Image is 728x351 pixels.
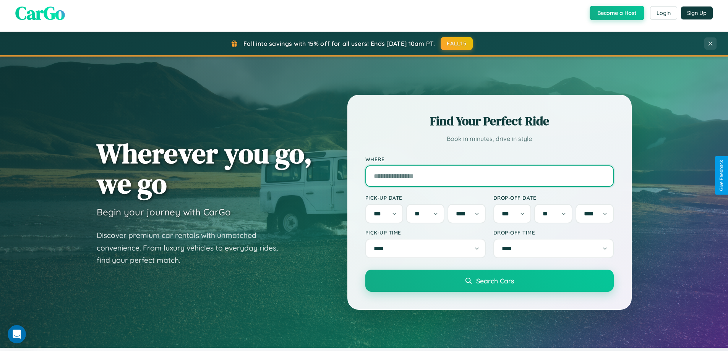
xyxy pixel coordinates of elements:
button: Login [650,6,677,20]
label: Drop-off Time [493,229,614,236]
h1: Wherever you go, we go [97,138,312,199]
h2: Find Your Perfect Ride [365,113,614,129]
div: Give Feedback [719,160,724,191]
p: Book in minutes, drive in style [365,133,614,144]
span: Fall into savings with 15% off for all users! Ends [DATE] 10am PT. [243,40,435,47]
label: Pick-up Time [365,229,486,236]
label: Pick-up Date [365,194,486,201]
button: Become a Host [590,6,644,20]
button: Search Cars [365,270,614,292]
button: FALL15 [441,37,473,50]
iframe: Intercom live chat [8,325,26,343]
label: Drop-off Date [493,194,614,201]
h3: Begin your journey with CarGo [97,206,231,218]
span: Search Cars [476,277,514,285]
button: Sign Up [681,6,713,19]
span: CarGo [15,0,65,26]
p: Discover premium car rentals with unmatched convenience. From luxury vehicles to everyday rides, ... [97,229,288,267]
label: Where [365,156,614,162]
